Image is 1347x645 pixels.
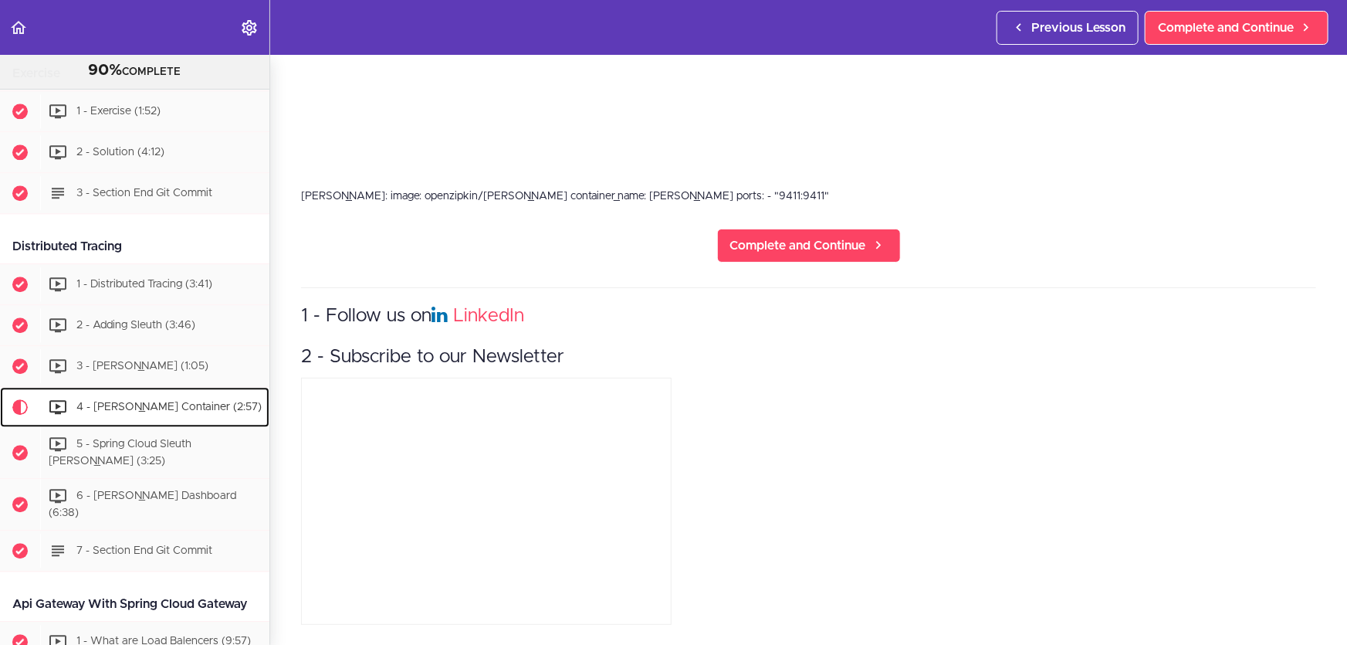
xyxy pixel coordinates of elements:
[1145,11,1328,45] a: Complete and Continue
[89,63,123,78] span: 90%
[1031,19,1125,37] span: Previous Lesson
[76,280,212,290] span: 1 - Distributed Tracing (3:41)
[76,188,212,199] span: 3 - Section End Git Commit
[1158,19,1294,37] span: Complete and Continue
[76,107,161,117] span: 1 - Exercise (1:52)
[19,61,250,81] div: COMPLETE
[301,188,1316,204] div: [PERSON_NAME]: image: openzipkin/[PERSON_NAME] container_name: [PERSON_NAME] ports: - "9411:9411"
[76,148,164,158] span: 2 - Solution (4:12)
[76,321,195,331] span: 2 - Adding Sleuth (3:46)
[301,304,1316,329] h3: 1 - Follow us on
[49,491,236,519] span: 6 - [PERSON_NAME] Dashboard (6:38)
[76,362,208,372] span: 3 - [PERSON_NAME] (1:05)
[76,402,262,413] span: 4 - [PERSON_NAME] Container (2:57)
[453,307,524,325] a: LinkedIn
[76,545,212,556] span: 7 - Section End Git Commit
[9,19,28,37] svg: Back to course curriculum
[49,440,191,468] span: 5 - Spring Cloud Sleuth [PERSON_NAME] (3:25)
[301,345,1316,370] h3: 2 - Subscribe to our Newsletter
[240,19,259,37] svg: Settings Menu
[717,229,901,263] a: Complete and Continue
[730,236,866,255] span: Complete and Continue
[997,11,1139,45] a: Previous Lesson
